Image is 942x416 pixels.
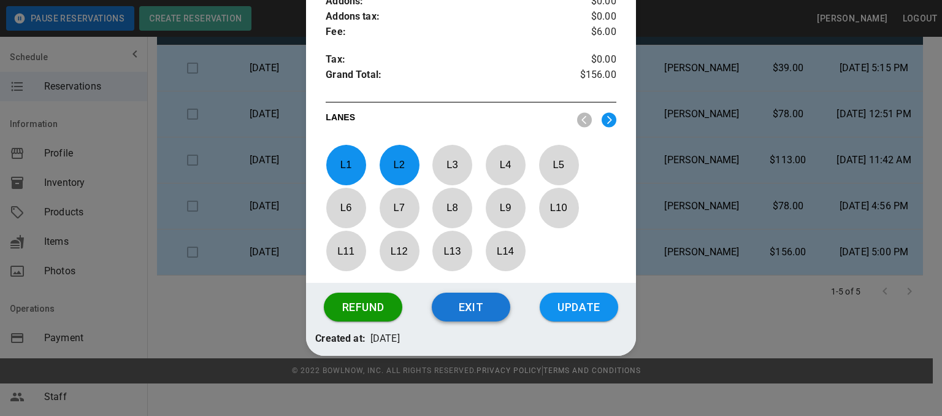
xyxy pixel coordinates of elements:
p: Grand Total : [326,67,568,86]
p: L 12 [379,236,419,265]
p: Addons tax : [326,9,568,25]
p: L 1 [326,150,366,179]
img: right.svg [602,112,616,128]
p: L 6 [326,193,366,222]
p: L 13 [432,236,472,265]
p: L 4 [485,150,526,179]
p: L 8 [432,193,472,222]
p: L 14 [485,236,526,265]
p: L 5 [538,150,579,179]
p: L 11 [326,236,366,265]
p: $156.00 [568,67,616,86]
button: Update [540,293,618,322]
p: L 7 [379,193,419,222]
p: L 9 [485,193,526,222]
p: [DATE] [370,331,400,347]
p: L 2 [379,150,419,179]
p: L 3 [432,150,472,179]
p: $0.00 [568,52,616,67]
p: L 10 [538,193,579,222]
img: nav_left.svg [577,112,592,128]
p: $0.00 [568,9,616,25]
p: Created at: [315,331,366,347]
p: LANES [326,111,567,128]
p: Fee : [326,25,568,40]
button: Refund [324,293,402,322]
p: $6.00 [568,25,616,40]
button: Exit [432,293,510,322]
p: Tax : [326,52,568,67]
